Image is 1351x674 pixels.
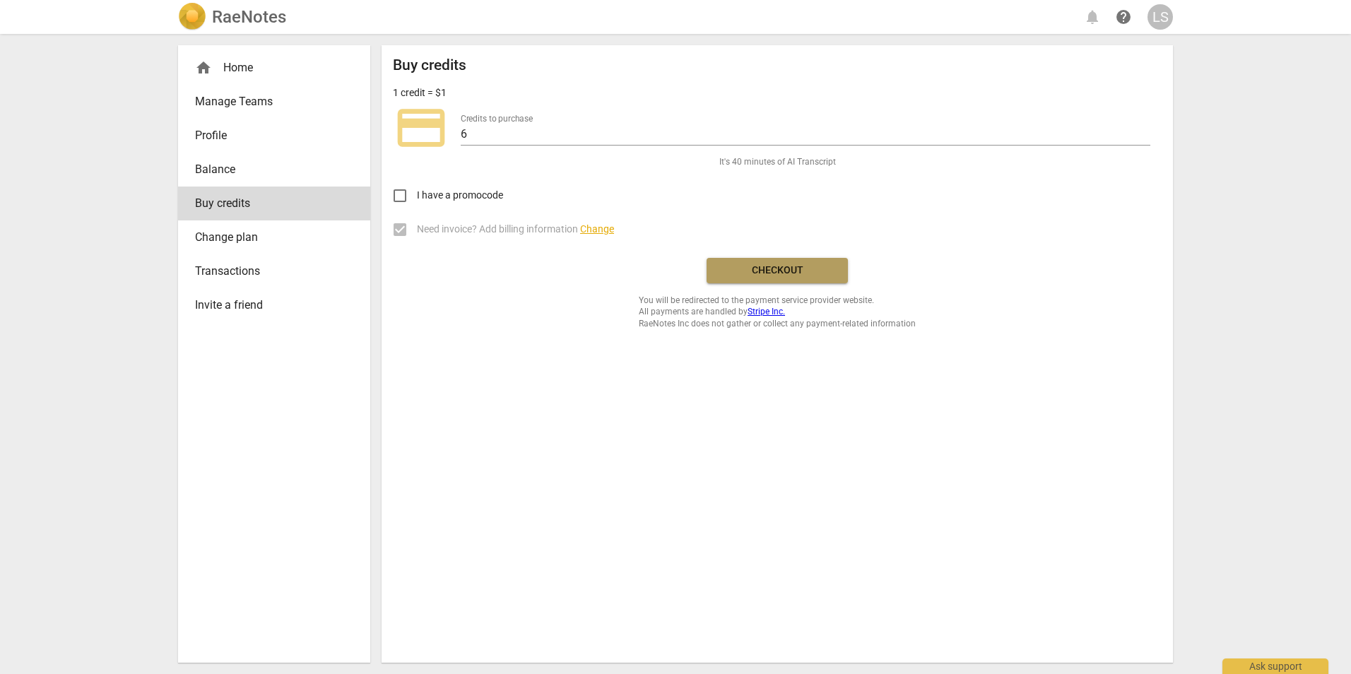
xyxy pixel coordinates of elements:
span: home [195,59,212,76]
a: Buy credits [178,187,370,220]
a: Help [1111,4,1136,30]
span: Buy credits [195,195,342,212]
a: Balance [178,153,370,187]
h2: Buy credits [393,57,466,74]
span: Need invoice? Add billing information [417,222,614,237]
span: Invite a friend [195,297,342,314]
span: You will be redirected to the payment service provider website. All payments are handled by RaeNo... [639,295,916,330]
span: Profile [195,127,342,144]
span: Change [580,223,614,235]
a: Stripe Inc. [748,307,785,317]
span: Manage Teams [195,93,342,110]
a: Transactions [178,254,370,288]
span: help [1115,8,1132,25]
span: It's 40 minutes of AI Transcript [719,156,836,168]
p: 1 credit = $1 [393,85,447,100]
button: Checkout [707,258,848,283]
a: LogoRaeNotes [178,3,286,31]
a: Profile [178,119,370,153]
div: Home [178,51,370,85]
h2: RaeNotes [212,7,286,27]
a: Manage Teams [178,85,370,119]
span: Transactions [195,263,342,280]
img: Logo [178,3,206,31]
div: Ask support [1222,658,1328,674]
label: Credits to purchase [461,114,533,123]
div: Home [195,59,342,76]
span: Change plan [195,229,342,246]
span: credit_card [393,100,449,156]
span: I have a promocode [417,188,503,203]
a: Invite a friend [178,288,370,322]
a: Change plan [178,220,370,254]
span: Balance [195,161,342,178]
button: LS [1148,4,1173,30]
span: Checkout [718,264,837,278]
